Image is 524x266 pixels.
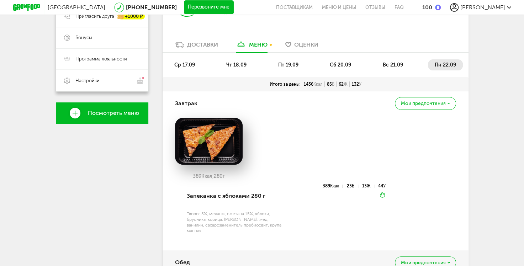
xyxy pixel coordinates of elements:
[48,4,105,11] span: [GEOGRAPHIC_DATA]
[56,102,148,124] a: Посмотреть меню
[302,81,325,87] div: 1436
[332,82,334,87] span: Б
[75,56,127,62] span: Программа лояльности
[435,5,441,10] img: bonus_b.cdccf46.png
[232,41,271,52] a: меню
[75,13,114,20] span: Пригласить друга
[337,81,350,87] div: 62
[187,41,218,48] div: Доставки
[323,185,343,188] div: 389
[171,41,222,52] a: Доставки
[367,183,371,188] span: Ж
[118,14,145,20] div: +1000 ₽
[56,6,148,27] a: Пригласить друга +1000 ₽
[378,185,386,188] div: 44
[422,4,432,11] div: 100
[401,101,446,106] span: Мои предпочтения
[56,48,148,70] a: Программа лояльности
[383,62,403,68] span: вс 21.09
[226,62,247,68] span: чт 18.09
[201,173,214,179] span: Ккал,
[187,211,285,234] div: Творог 5%, меланж, сметана 15%, яблоки, брусника, корица, [PERSON_NAME], мед, ванилин, сахарозаме...
[268,81,302,87] div: Итого за день:
[88,110,139,116] span: Посмотреть меню
[174,62,195,68] span: ср 17.09
[249,41,268,48] div: меню
[126,4,177,11] a: [PHONE_NUMBER]
[359,82,361,87] span: У
[175,97,197,110] h4: Завтрак
[350,81,364,87] div: 132
[223,173,225,179] span: г
[362,185,374,188] div: 13
[330,62,351,68] span: сб 20.09
[434,62,456,68] span: пн 22.09
[347,185,358,188] div: 23
[282,41,322,52] a: Оценки
[175,174,243,179] div: 389 280
[294,41,318,48] span: Оценки
[56,27,148,48] a: Бонусы
[325,81,337,87] div: 85
[401,260,446,265] span: Мои предпочтения
[56,70,148,91] a: Настройки
[278,62,298,68] span: пт 19.09
[383,183,386,188] span: У
[313,82,323,87] span: Ккал
[187,184,285,208] div: Запеканка с яблоками 280 г
[75,78,100,84] span: Настройки
[352,183,354,188] span: Б
[460,4,505,11] span: [PERSON_NAME]
[175,118,243,165] img: big_mPDajhulWsqtV8Bj.png
[75,34,92,41] span: Бонусы
[330,183,339,188] span: Ккал
[184,0,234,15] button: Перезвоните мне
[344,82,348,87] span: Ж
